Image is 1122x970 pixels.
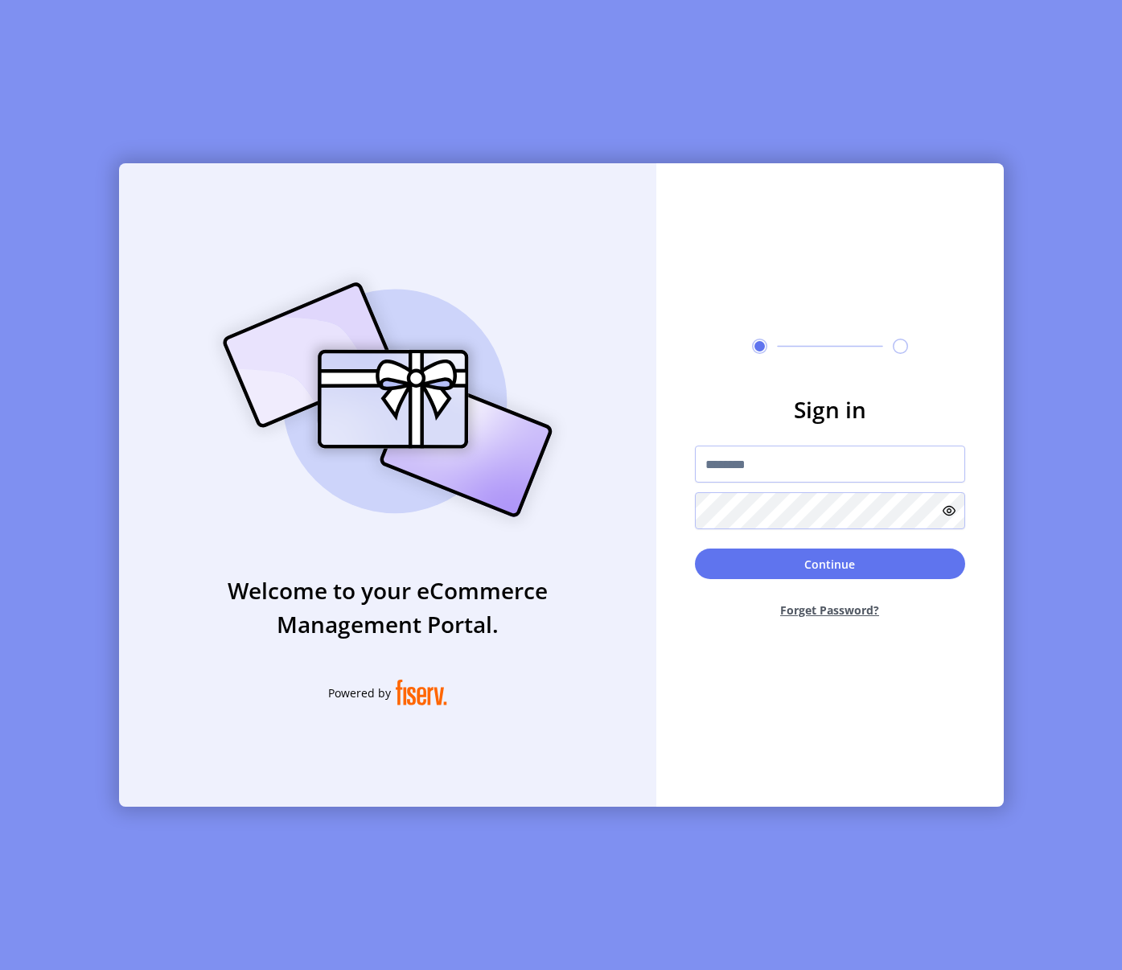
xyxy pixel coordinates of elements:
[199,265,577,535] img: card_Illustration.svg
[119,573,656,641] h3: Welcome to your eCommerce Management Portal.
[695,393,965,426] h3: Sign in
[695,549,965,579] button: Continue
[328,684,391,701] span: Powered by
[695,589,965,631] button: Forget Password?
